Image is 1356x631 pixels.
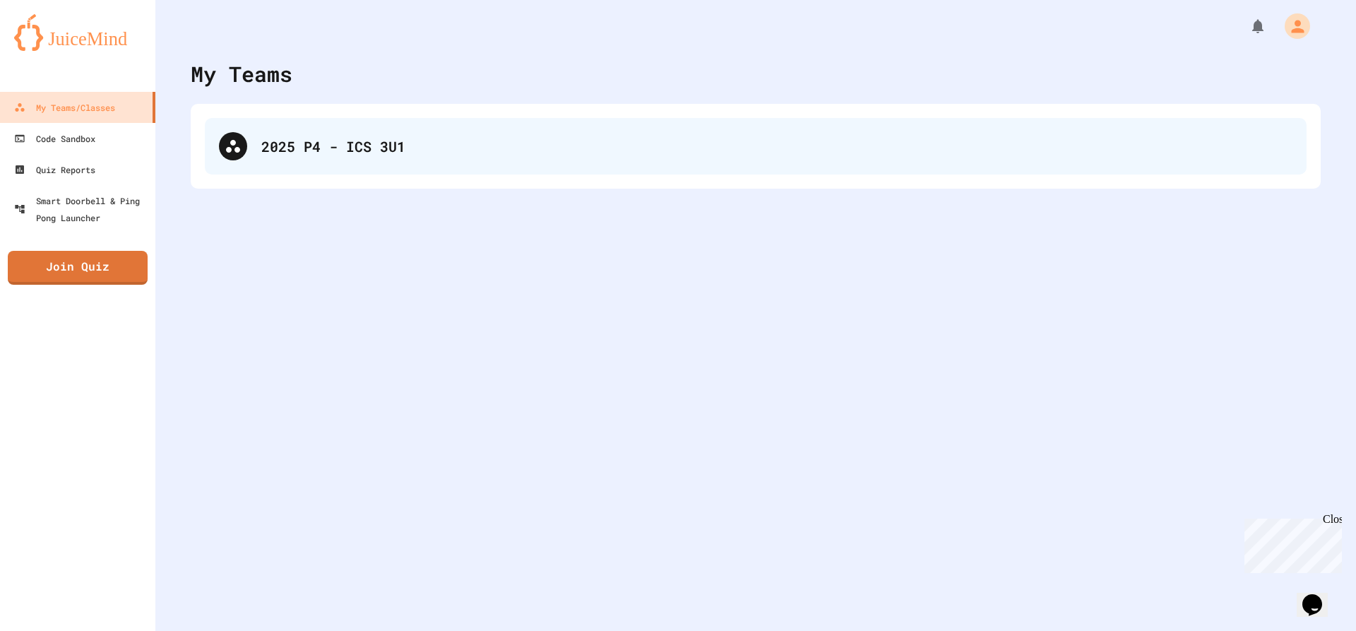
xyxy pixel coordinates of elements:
div: My Account [1270,10,1314,42]
a: Join Quiz [8,251,148,285]
div: Chat with us now!Close [6,6,97,90]
div: Quiz Reports [14,161,95,178]
div: Code Sandbox [14,130,95,147]
div: My Teams/Classes [14,99,115,116]
div: 2025 P4 - ICS 3U1 [205,118,1307,175]
img: logo-orange.svg [14,14,141,51]
div: My Teams [191,58,292,90]
iframe: chat widget [1239,513,1342,573]
iframe: chat widget [1297,574,1342,617]
div: My Notifications [1223,14,1270,38]
div: Smart Doorbell & Ping Pong Launcher [14,192,150,226]
div: 2025 P4 - ICS 3U1 [261,136,1292,157]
